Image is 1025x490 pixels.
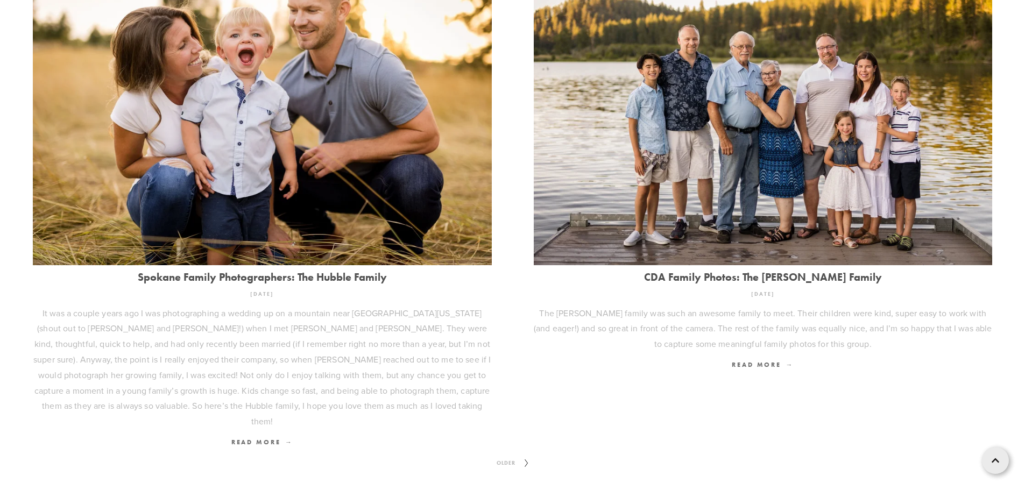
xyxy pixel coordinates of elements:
[534,357,993,373] a: Read More
[33,306,492,429] p: It was a couple years ago I was photographing a wedding up on a mountain near [GEOGRAPHIC_DATA][U...
[231,438,293,446] span: Read More
[534,271,993,283] a: CDA Family Photos: The [PERSON_NAME] Family
[488,450,538,476] a: Older
[33,271,492,283] a: Spokane Family Photographers: The Hubble Family
[732,360,794,368] span: Read More
[534,306,993,352] p: The [PERSON_NAME] family was such an awesome family to meet. Their children were kind, super easy...
[751,287,775,301] time: [DATE]
[33,435,492,450] a: Read More
[492,456,520,470] span: Older
[250,287,274,301] time: [DATE]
